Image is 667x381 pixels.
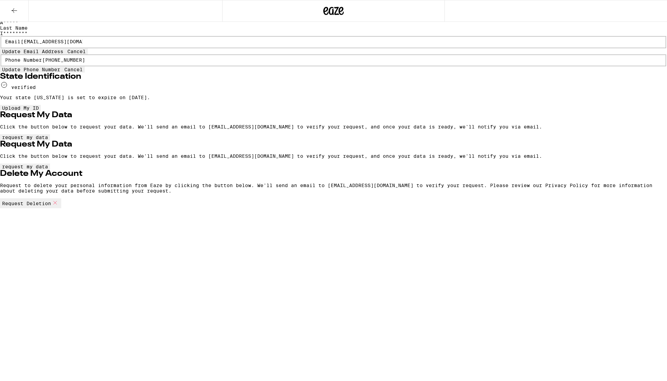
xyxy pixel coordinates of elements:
span: Cancel [64,67,83,72]
span: request my data [2,135,48,140]
span: Upload My ID [2,105,39,111]
span: request my data [2,164,48,169]
span: Cancel [67,49,86,54]
label: Email [5,39,20,44]
label: Phone Number [5,57,42,63]
button: Cancel [62,66,85,73]
button: Cancel [65,48,88,55]
span: Request Deletion [2,201,51,206]
span: Update Phone Number [2,67,60,72]
span: Update Email Address [2,49,63,54]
